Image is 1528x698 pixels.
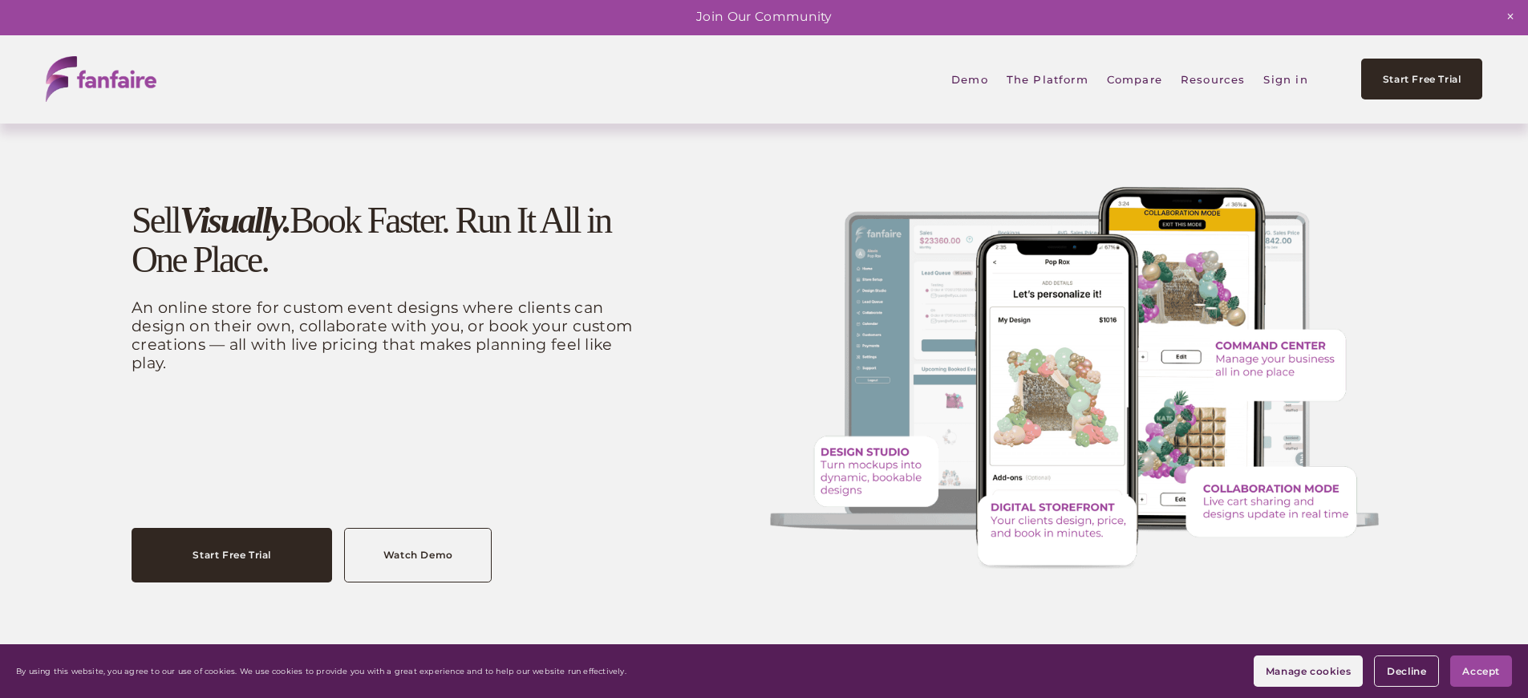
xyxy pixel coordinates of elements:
[132,201,651,279] h1: Sell Book Faster. Run It All in One Place.
[1387,665,1426,677] span: Decline
[1450,655,1512,687] button: Accept
[1361,59,1481,99] a: Start Free Trial
[951,61,988,97] a: Demo
[1007,61,1088,97] a: folder dropdown
[16,667,626,676] p: By using this website, you agree to our use of cookies. We use cookies to provide you with a grea...
[132,298,651,372] p: An online store for custom event designs where clients can design on their own, collaborate with ...
[46,56,156,102] img: fanfaire
[132,528,332,582] a: Start Free Trial
[1181,61,1246,97] a: folder dropdown
[1181,63,1246,96] span: Resources
[1374,655,1439,687] button: Decline
[344,528,492,582] a: Watch Demo
[1266,665,1351,677] span: Manage cookies
[1263,61,1307,97] a: Sign in
[1254,655,1363,687] button: Manage cookies
[1462,665,1500,677] span: Accept
[1007,63,1088,96] span: The Platform
[1107,61,1162,97] a: Compare
[180,200,290,241] em: Visually.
